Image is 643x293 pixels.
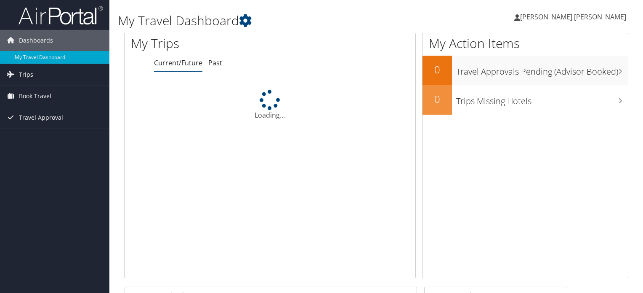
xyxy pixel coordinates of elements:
[19,107,63,128] span: Travel Approval
[520,12,626,22] span: [PERSON_NAME] [PERSON_NAME]
[456,91,628,107] h3: Trips Missing Hotels
[19,5,103,25] img: airportal-logo.png
[422,56,628,85] a: 0Travel Approvals Pending (Advisor Booked)
[131,35,288,52] h1: My Trips
[208,58,222,67] a: Past
[118,12,462,30] h1: My Travel Dashboard
[154,58,202,67] a: Current/Future
[125,90,415,120] div: Loading...
[19,64,33,85] span: Trips
[422,85,628,115] a: 0Trips Missing Hotels
[422,35,628,52] h1: My Action Items
[456,62,628,78] h3: Travel Approvals Pending (Advisor Booked)
[19,30,53,51] span: Dashboards
[19,86,51,107] span: Book Travel
[514,4,635,30] a: [PERSON_NAME] [PERSON_NAME]
[422,62,452,77] h2: 0
[422,92,452,106] h2: 0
